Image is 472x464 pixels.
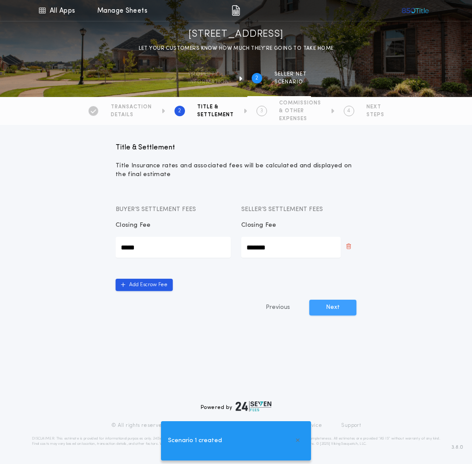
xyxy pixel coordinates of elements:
span: TITLE & [197,104,234,111]
p: LET YOUR CUSTOMERS KNOW HOW MUCH THEY’RE GOING TO TAKE HOME [139,44,334,53]
h2: 2 [178,107,181,114]
span: NEXT [366,104,384,111]
img: vs-icon [401,6,429,15]
input: Closing Fee [241,237,341,258]
img: logo [236,401,271,412]
button: Add Escrow Fee [116,279,173,291]
span: STEPS [366,111,384,118]
img: img [232,5,240,16]
p: Closing Fee [241,221,277,230]
p: Title & Settlement [116,142,356,153]
span: SETTLEMENT [197,111,234,118]
span: Scenario 1 created [168,436,222,446]
span: DETAILS [111,111,152,118]
span: Property [188,71,229,78]
button: Previous [248,300,308,315]
h2: 4 [347,107,350,114]
span: SCENARIO [274,79,307,86]
div: Powered by [201,401,271,412]
span: TRANSACTION [111,104,152,111]
p: Buyer’s Settlement Fees [116,205,231,214]
p: Closing Fee [116,221,151,230]
input: Closing Fee [116,237,231,258]
h2: 3 [260,107,263,114]
span: SELLER NET [274,71,307,78]
p: Seller’s Settlement Fees [241,205,356,214]
span: COMMISSIONS [279,100,321,107]
span: information [188,79,229,86]
span: EXPENSES [279,115,321,122]
h1: Title Insurance rates and associated fees will be calculated and displayed on the final estimate [116,162,356,179]
span: & OTHER [279,107,321,114]
button: Next [309,300,356,315]
h2: 2 [255,75,258,82]
h1: [STREET_ADDRESS] [188,28,284,42]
